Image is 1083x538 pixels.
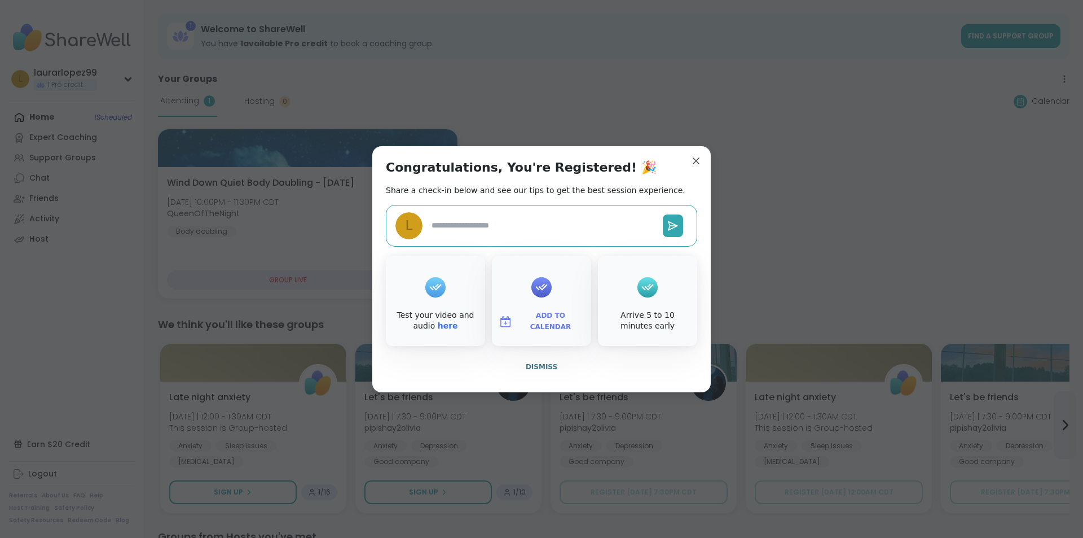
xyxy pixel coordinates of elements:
span: l [406,216,413,235]
a: here [438,321,458,330]
img: ShareWell Logomark [499,315,512,329]
button: Dismiss [386,355,697,379]
button: Add to Calendar [494,310,589,334]
h2: Share a check-in below and see our tips to get the best session experience. [386,185,685,196]
div: Test your video and audio [388,310,483,332]
div: Arrive 5 to 10 minutes early [600,310,695,332]
span: Add to Calendar [517,310,584,333]
span: Dismiss [526,363,557,371]
h1: Congratulations, You're Registered! 🎉 [386,160,657,176]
